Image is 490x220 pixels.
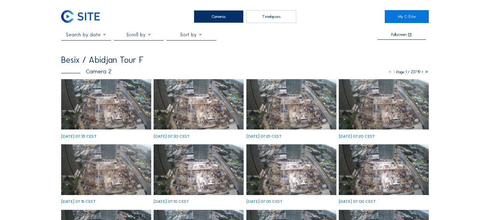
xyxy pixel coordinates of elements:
div: [DATE] 07:35 CEST [61,134,97,138]
div: [DATE] 07:25 CEST [246,134,282,138]
div: Cameras [194,10,244,23]
img: image_53741735 [339,144,429,195]
img: image_53741905 [339,79,429,130]
div: Fullscreen [391,32,407,37]
a: My C-Site [385,10,429,23]
div: [DATE] 07:10 CEST [154,199,189,204]
div: [DATE] 07:15 CEST [61,199,96,204]
div: [DATE] 07:05 CEST [246,199,283,204]
span: Page 1 / 23719 [396,69,420,75]
img: C-SITE Logo [61,10,100,23]
div: Timelapses [246,10,296,23]
img: image_53741853 [154,144,244,195]
div: Camera 2 [61,68,111,74]
img: image_53741881 [61,144,151,195]
img: image_53741967 [154,79,244,130]
div: Besix / Abidjan Tour F [61,56,143,64]
img: image_53741939 [246,79,336,130]
input: Search by date 󰅀 [61,32,111,37]
img: image_53742011 [61,79,151,130]
div: [DATE] 07:00 CEST [339,199,376,204]
div: [DATE] 07:20 CEST [339,134,375,138]
img: image_53741805 [246,144,336,195]
div: [DATE] 07:30 CEST [154,134,190,138]
a: C-SITE Logo [61,10,105,23]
